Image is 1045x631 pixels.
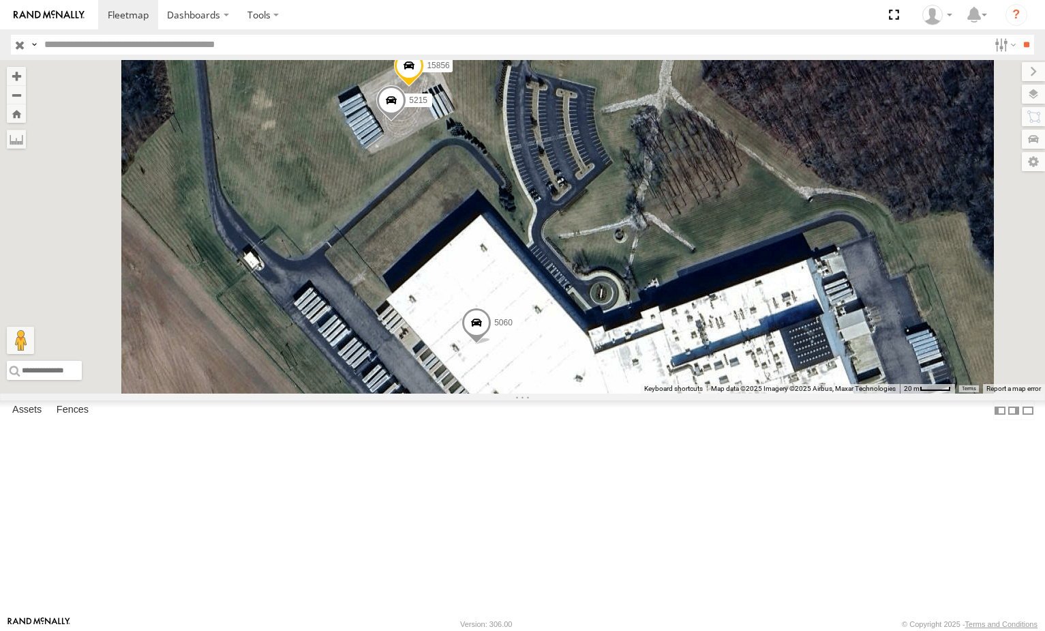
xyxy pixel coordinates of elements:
[1022,152,1045,171] label: Map Settings
[986,385,1041,392] a: Report a map error
[989,35,1018,55] label: Search Filter Options
[7,67,26,85] button: Zoom in
[7,617,70,631] a: Visit our Website
[993,400,1007,420] label: Dock Summary Table to the Left
[965,620,1038,628] a: Terms and Conditions
[7,104,26,123] button: Zoom Home
[494,318,513,327] span: 5060
[1007,400,1020,420] label: Dock Summary Table to the Right
[1021,400,1035,420] label: Hide Summary Table
[50,401,95,420] label: Fences
[7,130,26,149] label: Measure
[962,386,976,392] a: Terms (opens in new tab)
[918,5,957,25] div: Paul Withrow
[427,61,449,70] span: 15856
[902,620,1038,628] div: © Copyright 2025 -
[644,384,703,394] button: Keyboard shortcuts
[7,85,26,104] button: Zoom out
[711,385,896,392] span: Map data ©2025 Imagery ©2025 Airbus, Maxar Technologies
[460,620,512,628] div: Version: 306.00
[5,401,48,420] label: Assets
[904,385,920,392] span: 20 m
[1005,4,1027,26] i: ?
[7,327,34,354] button: Drag Pegman onto the map to open Street View
[14,10,85,20] img: rand-logo.svg
[29,35,40,55] label: Search Query
[900,384,955,394] button: Map Scale: 20 m per 42 pixels
[409,96,427,105] span: 5215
